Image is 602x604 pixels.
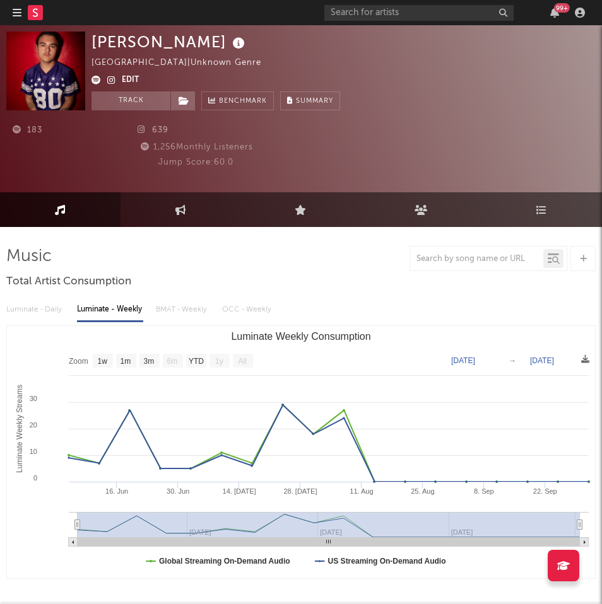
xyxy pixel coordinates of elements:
[474,487,494,495] text: 8. Sep
[328,557,446,566] text: US Streaming On-Demand Audio
[13,126,42,134] span: 183
[219,94,267,109] span: Benchmark
[30,448,37,455] text: 10
[91,32,248,52] div: [PERSON_NAME]
[554,3,570,13] div: 99 +
[550,8,559,18] button: 99+
[77,299,143,320] div: Luminate - Weekly
[30,395,37,402] text: 30
[91,55,276,71] div: [GEOGRAPHIC_DATA] | Unknown Genre
[167,357,178,366] text: 6m
[69,357,88,366] text: Zoom
[121,357,131,366] text: 1m
[139,143,253,151] span: 1,256 Monthly Listeners
[105,487,128,495] text: 16. Jun
[167,487,189,495] text: 30. Jun
[509,356,516,365] text: →
[231,331,370,342] text: Luminate Weekly Consumption
[238,357,246,366] text: All
[451,356,475,365] text: [DATE]
[159,557,290,566] text: Global Streaming On-Demand Audio
[410,254,543,264] input: Search by song name or URL
[324,5,514,21] input: Search for artists
[201,91,274,110] a: Benchmark
[138,126,168,134] span: 639
[30,421,37,429] text: 20
[144,357,155,366] text: 3m
[283,487,317,495] text: 28. [DATE]
[15,385,24,473] text: Luminate Weekly Streams
[91,91,170,110] button: Track
[215,357,223,366] text: 1y
[7,326,595,578] svg: Luminate Weekly Consumption
[280,91,340,110] button: Summary
[158,158,233,166] span: Jump Score: 60.0
[6,274,131,289] span: Total Artist Consumption
[98,357,108,366] text: 1w
[533,487,557,495] text: 22. Sep
[189,357,204,366] text: YTD
[223,487,256,495] text: 14. [DATE]
[350,487,373,495] text: 11. Aug
[411,487,434,495] text: 25. Aug
[33,474,37,482] text: 0
[296,98,333,105] span: Summary
[530,356,554,365] text: [DATE]
[122,73,139,88] button: Edit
